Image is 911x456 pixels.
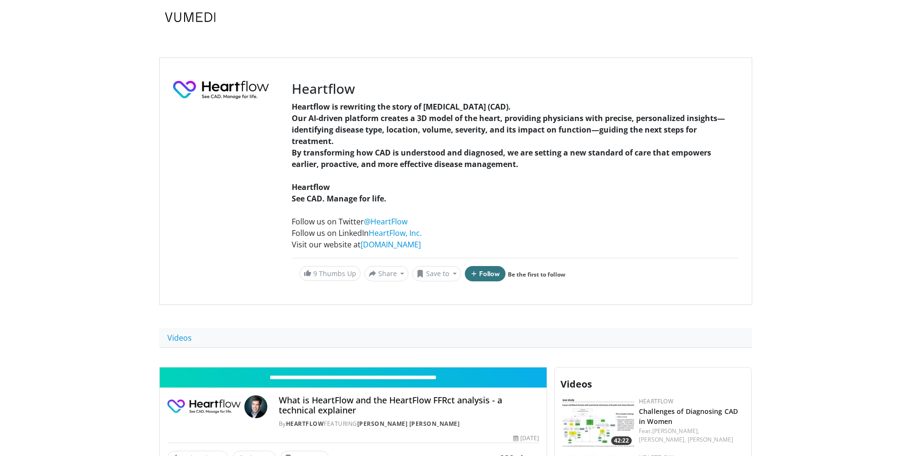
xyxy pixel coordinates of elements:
span: 9 [313,269,317,278]
a: [PERSON_NAME] [PERSON_NAME] [357,420,460,428]
img: 65719914-b9df-436f-8749-217792de2567.150x105_q85_crop-smart_upscale.jpg [562,397,634,447]
a: Challenges of Diagnosing CAD in Women [639,407,738,426]
a: [DOMAIN_NAME] [361,239,421,250]
a: Videos [159,328,200,348]
button: Save to [412,266,461,281]
a: [PERSON_NAME], [639,435,686,444]
img: Avatar [244,395,267,418]
a: Heartflow [639,397,673,405]
a: 42:22 [562,397,634,447]
a: [PERSON_NAME], [652,427,699,435]
span: 42:22 [611,436,632,445]
img: VuMedi Logo [165,12,216,22]
strong: By transforming how CAD is understood and diagnosed, we are setting a new standard of care that e... [292,147,711,169]
img: Heartflow [167,395,241,418]
button: Follow [465,266,506,281]
div: Feat. [639,427,744,444]
a: Be the first to follow [508,270,565,278]
a: HeartFlow, Inc. [369,228,422,238]
strong: Heartflow [292,182,330,192]
a: [PERSON_NAME] [688,435,733,444]
h4: What is HeartFlow and the HeartFlow FFRct analysis - a technical explainer [279,395,539,416]
a: Heartflow [286,420,324,428]
a: 9 Thumbs Up [299,266,361,281]
p: Follow us on Twitter Follow us on LinkedIn Visit our website at [292,216,738,250]
div: [DATE] [513,434,539,443]
strong: Our AI-driven platform creates a 3D model of the heart, providing physicians with precise, person... [292,113,725,146]
span: Videos [560,378,592,390]
a: @HeartFlow [364,216,407,227]
div: By FEATURING [279,420,539,428]
strong: Heartflow is rewriting the story of [MEDICAL_DATA] (CAD). [292,101,511,112]
strong: See CAD. Manage for life. [292,193,386,204]
h3: Heartflow [292,81,738,97]
button: Share [364,266,409,281]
